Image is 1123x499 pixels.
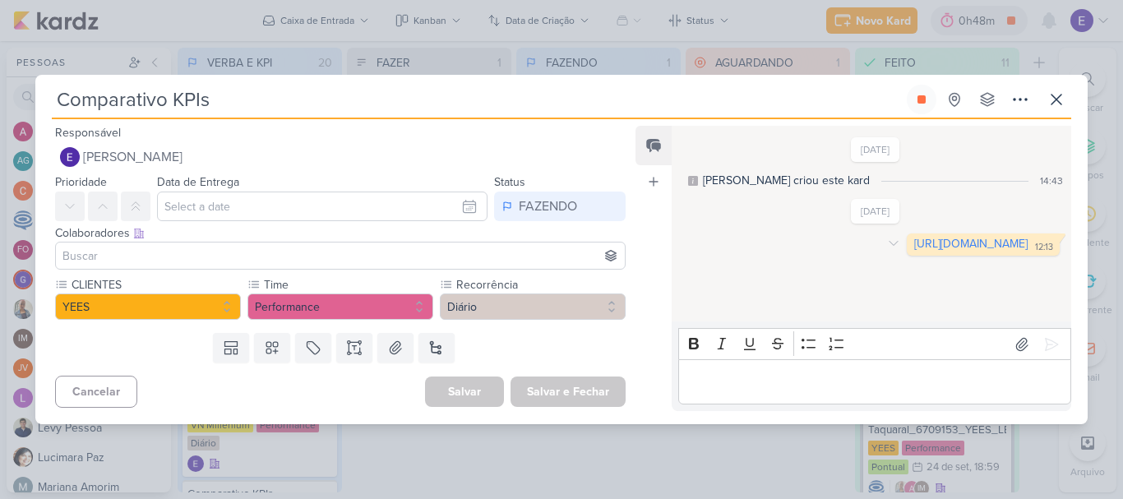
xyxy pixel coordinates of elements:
button: Performance [247,293,433,320]
label: Recorrência [455,276,626,293]
img: Eduardo Quaresma [60,147,80,167]
label: Status [494,175,525,189]
div: Editor editing area: main [678,359,1071,404]
div: Colaboradores [55,224,626,242]
span: [PERSON_NAME] [83,147,183,167]
label: Responsável [55,126,121,140]
div: 14:43 [1040,173,1063,188]
button: Diário [440,293,626,320]
a: [URL][DOMAIN_NAME] [914,237,1028,251]
div: FAZENDO [519,196,577,216]
label: Prioridade [55,175,107,189]
div: 12:13 [1035,241,1053,254]
div: [PERSON_NAME] criou este kard [703,172,870,189]
label: Data de Entrega [157,175,239,189]
input: Select a date [157,192,488,221]
input: Kard Sem Título [52,85,903,114]
input: Buscar [59,246,622,266]
div: Editor toolbar [678,328,1071,360]
label: CLIENTES [70,276,241,293]
button: [PERSON_NAME] [55,142,626,172]
button: FAZENDO [494,192,626,221]
button: Cancelar [55,376,137,408]
label: Time [262,276,433,293]
button: YEES [55,293,241,320]
div: Parar relógio [915,93,928,106]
